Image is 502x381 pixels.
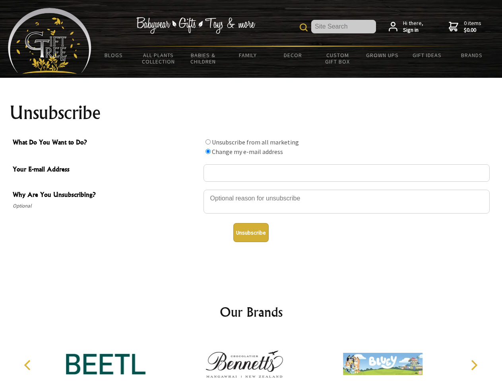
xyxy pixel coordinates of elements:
span: Why Are You Unsubscribing? [13,190,200,201]
input: What Do You Want to Do? [205,149,211,154]
a: Custom Gift Box [315,47,360,70]
textarea: Why Are You Unsubscribing? [204,190,490,214]
a: Babies & Children [181,47,226,70]
h1: Unsubscribe [10,103,493,122]
button: Next [465,356,483,374]
a: Grown Ups [360,47,405,63]
span: Hi there, [403,20,423,34]
a: Gift Ideas [405,47,450,63]
a: Family [226,47,271,63]
strong: Sign in [403,27,423,34]
button: Previous [20,356,37,374]
span: Optional [13,201,200,211]
h2: Our Brands [16,302,486,321]
span: Your E-mail Address [13,164,200,176]
label: Change my e-mail address [212,148,283,156]
label: Unsubscribe from all marketing [212,138,299,146]
input: Your E-mail Address [204,164,490,182]
a: Brands [450,47,494,63]
a: Decor [270,47,315,63]
a: All Plants Collection [136,47,181,70]
button: Unsubscribe [233,223,269,242]
a: 0 items$0.00 [449,20,481,34]
input: Site Search [311,20,376,33]
a: Hi there,Sign in [389,20,423,34]
input: What Do You Want to Do? [205,139,211,144]
strong: $0.00 [464,27,481,34]
a: BLOGS [91,47,136,63]
img: Babywear - Gifts - Toys & more [136,17,255,34]
img: Babyware - Gifts - Toys and more... [8,8,91,74]
span: 0 items [464,19,481,34]
span: What Do You Want to Do? [13,137,200,149]
img: product search [300,23,308,31]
